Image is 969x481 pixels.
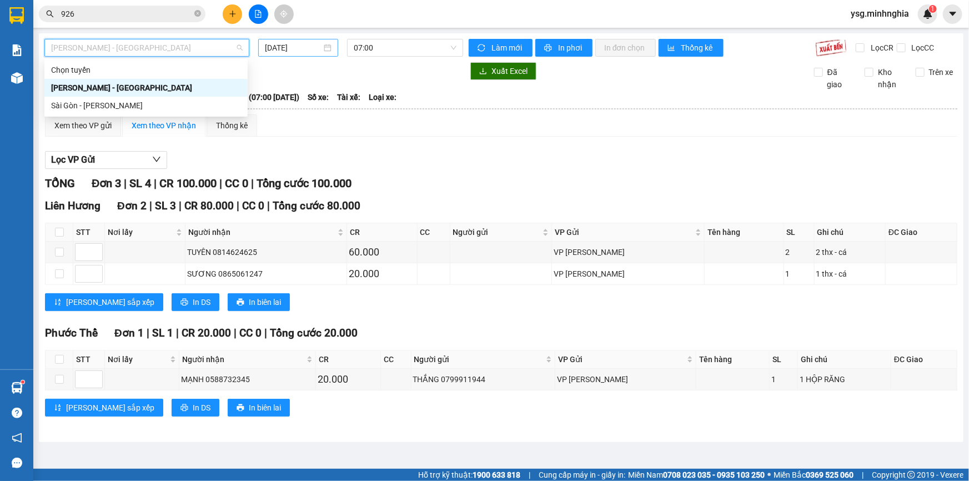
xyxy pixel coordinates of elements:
[558,42,584,54] span: In phơi
[929,5,937,13] sup: 1
[943,4,962,24] button: caret-down
[5,5,61,61] img: logo.jpg
[544,44,554,53] span: printer
[770,350,798,369] th: SL
[774,469,853,481] span: Miền Bắc
[249,402,281,414] span: In biên lai
[9,7,24,24] img: logo-vxr
[907,471,915,479] span: copyright
[180,298,188,307] span: printer
[45,151,167,169] button: Lọc VP Gửi
[237,404,244,413] span: printer
[45,177,75,190] span: TỔNG
[891,350,957,369] th: ĐC Giao
[349,266,415,282] div: 20.000
[453,226,540,238] span: Người gửi
[108,226,174,238] span: Nơi lấy
[182,327,231,339] span: CR 20.000
[61,8,192,20] input: Tìm tên, số ĐT hoặc mã đơn
[5,24,212,38] li: 01 [PERSON_NAME]
[180,404,188,413] span: printer
[51,82,241,94] div: [PERSON_NAME] - [GEOGRAPHIC_DATA]
[159,177,217,190] span: CR 100.000
[66,296,154,308] span: [PERSON_NAME] sắp xếp
[223,4,242,24] button: plus
[659,39,724,57] button: bar-chartThống kê
[948,9,958,19] span: caret-down
[12,408,22,418] span: question-circle
[479,67,487,76] span: download
[767,473,771,477] span: ⚪️
[800,373,889,385] div: 1 HỘP RĂNG
[172,293,219,311] button: printerIn DS
[152,155,161,164] span: down
[552,263,705,285] td: VP Phan Rí
[823,66,856,91] span: Đã giao
[187,246,345,258] div: TUYÊN 0814624625
[539,469,625,481] span: Cung cấp máy in - giấy in:
[470,62,536,80] button: downloadXuất Excel
[152,327,173,339] span: SL 1
[413,373,554,385] div: THẮNG 0799911944
[45,293,163,311] button: sort-ascending[PERSON_NAME] sắp xếp
[194,9,201,19] span: close-circle
[815,223,886,242] th: Ghi chú
[381,350,411,369] th: CC
[705,223,784,242] th: Tên hàng
[842,7,918,21] span: ysg.minhnghia
[414,353,544,365] span: Người gửi
[218,91,299,103] span: Chuyến: (07:00 [DATE])
[558,353,685,365] span: VP Gửi
[264,327,267,339] span: |
[491,65,528,77] span: Xuất Excel
[11,382,23,394] img: warehouse-icon
[147,327,149,339] span: |
[11,44,23,56] img: solution-icon
[234,327,237,339] span: |
[172,399,219,417] button: printerIn DS
[257,177,352,190] span: Tổng cước 100.000
[219,177,222,190] span: |
[182,353,305,365] span: Người nhận
[478,44,487,53] span: sync
[54,119,112,132] div: Xem theo VP gửi
[267,199,270,212] span: |
[54,404,62,413] span: sort-ascending
[866,42,895,54] span: Lọc CR
[249,296,281,308] span: In biên lai
[129,177,151,190] span: SL 4
[265,42,322,54] input: 13/10/2025
[54,298,62,307] span: sort-ascending
[64,27,73,36] span: environment
[681,42,715,54] span: Thống kê
[66,402,154,414] span: [PERSON_NAME] sắp xếp
[886,223,957,242] th: ĐC Giao
[815,39,847,57] img: 9k=
[595,39,656,57] button: In đơn chọn
[816,246,883,258] div: 2 thx - cá
[786,268,812,280] div: 1
[44,61,248,79] div: Chọn tuyến
[554,268,702,280] div: VP [PERSON_NAME]
[45,199,101,212] span: Liên Hương
[270,327,358,339] span: Tổng cước 20.000
[274,4,294,24] button: aim
[193,296,210,308] span: In DS
[225,177,248,190] span: CC 0
[132,119,196,132] div: Xem theo VP nhận
[663,470,765,479] strong: 0708 023 035 - 0935 103 250
[418,223,450,242] th: CC
[931,5,935,13] span: 1
[308,91,329,103] span: Số xe:
[92,177,121,190] span: Đơn 3
[124,177,127,190] span: |
[242,199,264,212] span: CC 0
[155,199,176,212] span: SL 3
[51,99,241,112] div: Sài Gòn - [PERSON_NAME]
[154,177,157,190] span: |
[117,199,147,212] span: Đơn 2
[469,39,533,57] button: syncLàm mới
[925,66,958,78] span: Trên xe
[64,7,157,21] b: [PERSON_NAME]
[228,399,290,417] button: printerIn biên lai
